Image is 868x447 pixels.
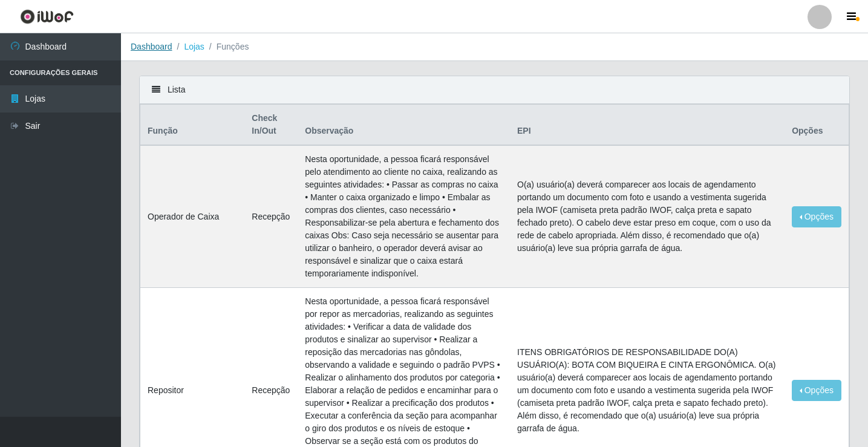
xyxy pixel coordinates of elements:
[244,105,298,146] th: Check In/Out
[20,9,74,24] img: CoreUI Logo
[121,33,868,61] nav: breadcrumb
[785,105,849,146] th: Opções
[140,145,245,288] td: Operador de Caixa
[140,76,849,104] div: Lista
[184,42,204,51] a: Lojas
[510,105,785,146] th: EPI
[298,145,510,288] td: Nesta oportunidade, a pessoa ficará responsável pelo atendimento ao cliente no caixa, realizando ...
[792,206,841,227] button: Opções
[140,105,245,146] th: Função
[244,145,298,288] td: Recepção
[792,380,841,401] button: Opções
[510,145,785,288] td: O(a) usuário(a) deverá comparecer aos locais de agendamento portando um documento com foto e usan...
[204,41,249,53] li: Funções
[298,105,510,146] th: Observação
[131,42,172,51] a: Dashboard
